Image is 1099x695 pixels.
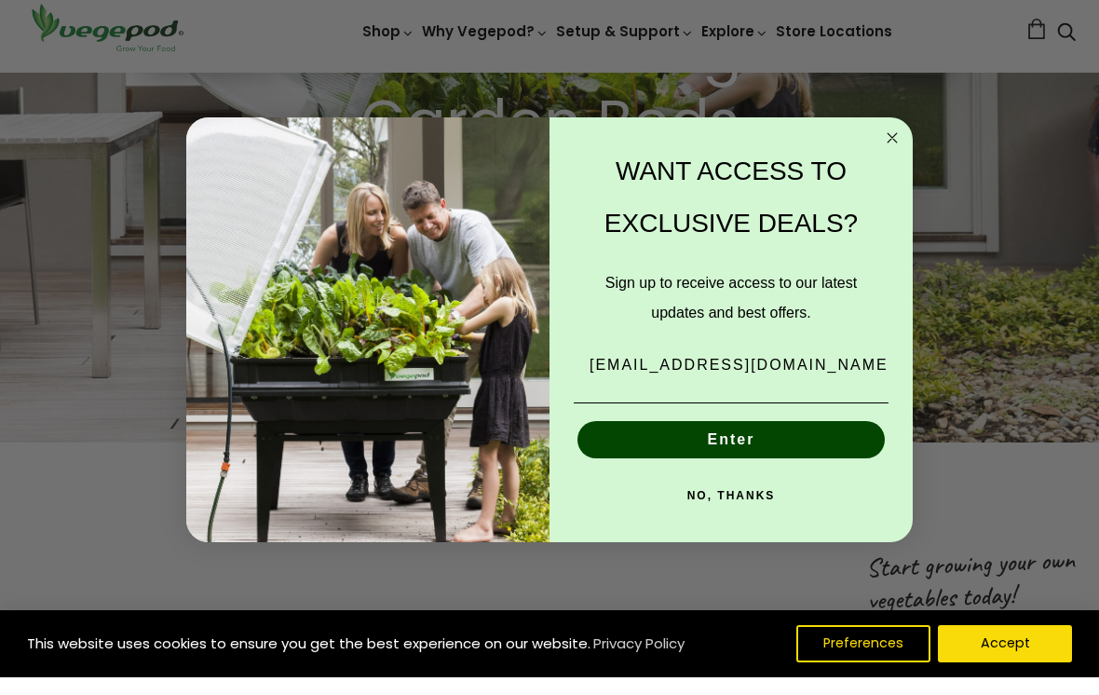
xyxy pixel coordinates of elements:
[881,144,903,167] button: Close dialog
[590,645,687,678] a: Privacy Policy (opens in a new tab)
[577,439,885,476] button: Enter
[574,495,889,532] button: NO, THANKS
[605,293,857,338] span: Sign up to receive access to our latest updates and best offers.
[574,364,889,402] input: Email
[574,420,889,421] img: underline
[604,174,858,255] span: WANT ACCESS TO EXCLUSIVE DEALS?
[27,651,590,671] span: This website uses cookies to ensure you get the best experience on our website.
[938,643,1072,680] button: Accept
[796,643,930,680] button: Preferences
[186,135,549,561] img: e9d03583-1bb1-490f-ad29-36751b3212ff.jpeg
